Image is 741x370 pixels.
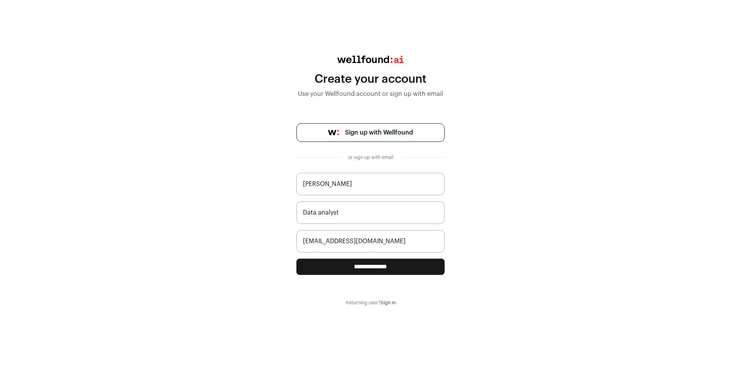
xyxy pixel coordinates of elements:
[381,300,396,305] a: Sign in
[296,123,445,142] a: Sign up with Wellfound
[337,56,404,63] img: wellfound:ai
[296,201,445,224] input: Job Title (i.e. CEO, Recruiter)
[296,300,445,306] div: Returning user?
[296,173,445,195] input: Jane Smith
[296,230,445,252] input: name@work-email.com
[296,72,445,86] div: Create your account
[345,128,413,137] span: Sign up with Wellfound
[346,154,395,160] div: or sign up with email
[328,130,339,135] img: wellfound-symbol-flush-black-fb3c872781a75f747ccb3a119075da62bfe97bd399995f84a933054e44a575c4.png
[296,89,445,99] div: Use your Wellfound account or sign up with email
